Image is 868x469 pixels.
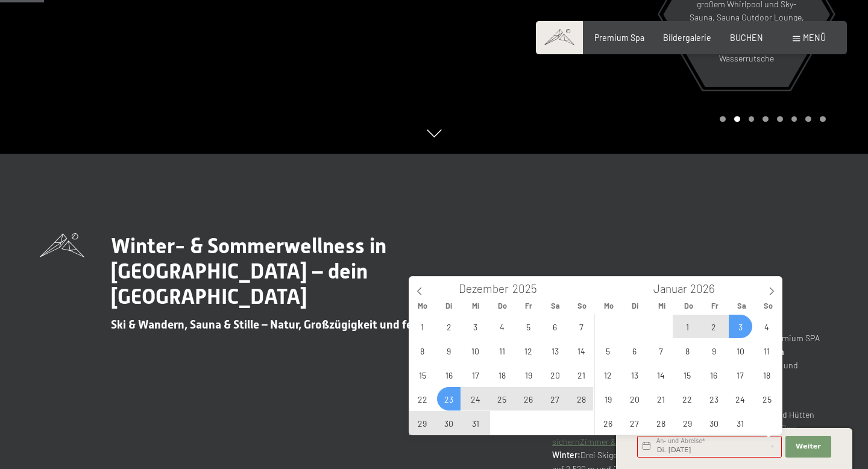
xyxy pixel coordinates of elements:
[489,302,515,310] span: Do
[490,339,514,362] span: Dezember 11, 2025
[720,116,726,122] div: Carousel Page 1
[462,302,489,310] span: Mi
[734,116,740,122] div: Carousel Page 2 (Current Slide)
[580,436,674,447] a: Zimmer & Preise ansehen
[623,411,646,435] span: Januar 27, 2026
[653,283,687,295] span: Januar
[820,116,826,122] div: Carousel Page 8
[543,339,567,362] span: Dezember 13, 2025
[649,302,675,310] span: Mi
[702,302,728,310] span: Fr
[542,302,568,310] span: Sa
[596,363,620,386] span: Januar 12, 2026
[490,387,514,411] span: Dezember 25, 2025
[596,302,622,310] span: Mo
[755,302,782,310] span: So
[552,423,797,447] a: [PERSON_NAME]-Deal sichern
[729,387,752,411] span: Januar 24, 2026
[596,339,620,362] span: Januar 5, 2026
[543,315,567,338] span: Dezember 6, 2025
[111,318,476,332] span: Ski & Wandern, Sauna & Stille – Natur, Großzügigkeit und feine Kulinarik
[755,363,779,386] span: Januar 18, 2026
[515,302,542,310] span: Fr
[464,315,487,338] span: Dezember 3, 2025
[570,315,593,338] span: Dezember 7, 2025
[755,339,779,362] span: Januar 11, 2026
[728,302,755,310] span: Sa
[622,302,649,310] span: Di
[517,315,540,338] span: Dezember 5, 2025
[755,387,779,411] span: Januar 25, 2026
[729,363,752,386] span: Januar 17, 2026
[649,363,673,386] span: Januar 14, 2026
[676,339,699,362] span: Januar 8, 2026
[517,387,540,411] span: Dezember 26, 2025
[552,450,580,460] strong: Winter:
[649,339,673,362] span: Januar 7, 2026
[675,302,702,310] span: Do
[409,302,436,310] span: Mo
[715,116,825,122] div: Carousel Pagination
[459,283,509,295] span: Dezember
[649,411,673,435] span: Januar 28, 2026
[410,411,434,435] span: Dezember 29, 2025
[509,282,549,295] input: Year
[623,363,646,386] span: Januar 13, 2026
[490,315,514,338] span: Dezember 4, 2025
[464,363,487,386] span: Dezember 17, 2025
[543,387,567,411] span: Dezember 27, 2025
[410,387,434,411] span: Dezember 22, 2025
[410,339,434,362] span: Dezember 8, 2025
[791,116,797,122] div: Carousel Page 6
[702,411,726,435] span: Januar 30, 2026
[749,116,755,122] div: Carousel Page 3
[676,387,699,411] span: Januar 22, 2026
[437,363,461,386] span: Dezember 16, 2025
[596,411,620,435] span: Januar 26, 2026
[464,387,487,411] span: Dezember 24, 2025
[729,339,752,362] span: Januar 10, 2026
[490,363,514,386] span: Dezember 18, 2025
[570,387,593,411] span: Dezember 28, 2025
[517,339,540,362] span: Dezember 12, 2025
[729,315,752,338] span: Januar 3, 2026
[570,339,593,362] span: Dezember 14, 2025
[437,411,461,435] span: Dezember 30, 2025
[702,363,726,386] span: Januar 16, 2026
[730,33,763,43] a: BUCHEN
[569,302,596,310] span: So
[687,282,727,295] input: Year
[702,315,726,338] span: Januar 2, 2026
[763,116,769,122] div: Carousel Page 4
[594,33,644,43] a: Premium Spa
[803,33,826,43] span: Menü
[436,302,462,310] span: Di
[437,315,461,338] span: Dezember 2, 2025
[464,339,487,362] span: Dezember 10, 2025
[663,33,711,43] a: Bildergalerie
[543,363,567,386] span: Dezember 20, 2025
[805,116,811,122] div: Carousel Page 7
[464,411,487,435] span: Dezember 31, 2025
[676,315,699,338] span: Januar 1, 2026
[570,363,593,386] span: Dezember 21, 2025
[410,363,434,386] span: Dezember 15, 2025
[111,233,386,309] span: Winter- & Sommerwellness in [GEOGRAPHIC_DATA] – dein [GEOGRAPHIC_DATA]
[796,442,821,452] span: Weiter
[702,339,726,362] span: Januar 9, 2026
[676,363,699,386] span: Januar 15, 2026
[596,387,620,411] span: Januar 19, 2026
[676,411,699,435] span: Januar 29, 2026
[410,315,434,338] span: Dezember 1, 2025
[702,387,726,411] span: Januar 23, 2026
[777,116,783,122] div: Carousel Page 5
[437,339,461,362] span: Dezember 9, 2025
[623,339,646,362] span: Januar 6, 2026
[623,387,646,411] span: Januar 20, 2026
[755,315,779,338] span: Januar 4, 2026
[785,436,831,458] button: Weiter
[649,387,673,411] span: Januar 21, 2026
